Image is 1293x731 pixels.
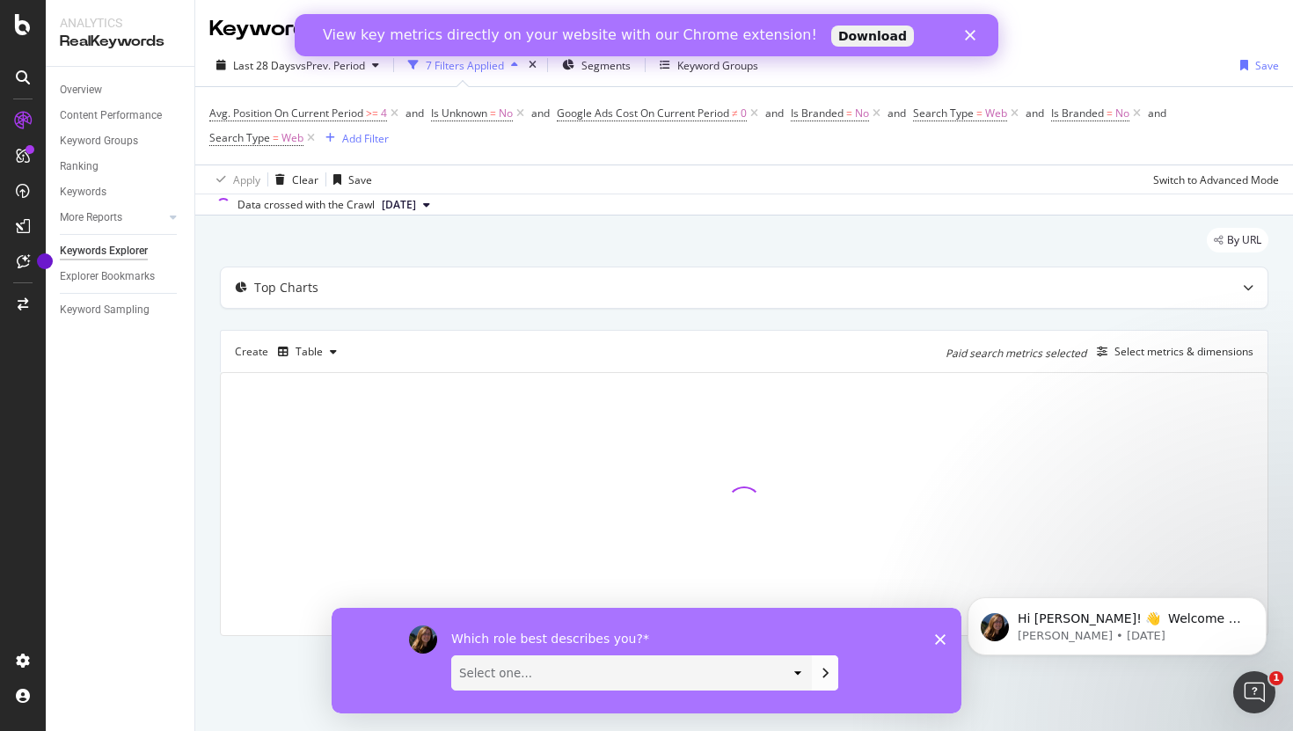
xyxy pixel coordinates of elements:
[791,106,844,121] span: Is Branded
[1026,106,1044,121] div: and
[60,14,180,32] div: Analytics
[332,608,961,713] iframe: Survey by Laura from Botify
[405,106,424,121] div: and
[732,106,738,121] span: ≠
[254,279,318,296] div: Top Charts
[60,301,150,319] div: Keyword Sampling
[499,101,513,126] span: No
[60,267,182,286] a: Explorer Bookmarks
[296,347,323,357] div: Table
[941,560,1293,683] iframe: Intercom notifications message
[60,183,182,201] a: Keywords
[888,106,906,121] div: and
[1114,344,1253,359] div: Select metrics & dimensions
[37,253,53,269] div: Tooltip anchor
[237,197,375,213] div: Data crossed with the Crawl
[77,68,303,84] p: Message from Laura, sent 18w ago
[855,101,869,126] span: No
[1107,106,1113,121] span: =
[60,301,182,319] a: Keyword Sampling
[581,58,631,73] span: Segments
[1115,101,1129,126] span: No
[1153,172,1279,187] div: Switch to Advanced Mode
[235,338,344,366] div: Create
[1255,58,1279,73] div: Save
[209,106,363,121] span: Avg. Position On Current Period
[976,106,983,121] span: =
[60,157,99,176] div: Ranking
[1051,106,1104,121] span: Is Branded
[77,51,303,152] span: Hi [PERSON_NAME]! 👋 Welcome to Botify chat support! Have a question? Reply to this message and ou...
[60,183,106,201] div: Keywords
[209,130,270,145] span: Search Type
[60,132,138,150] div: Keyword Groups
[1146,165,1279,194] button: Switch to Advanced Mode
[846,106,852,121] span: =
[60,208,164,227] a: More Reports
[60,208,122,227] div: More Reports
[557,106,729,121] span: Google Ads Cost On Current Period
[60,32,180,52] div: RealKeywords
[985,101,1007,126] span: Web
[273,130,279,145] span: =
[366,106,378,121] span: >=
[60,106,162,125] div: Content Performance
[209,51,386,79] button: Last 28 DaysvsPrev. Period
[677,58,758,73] div: Keyword Groups
[271,338,344,366] button: Table
[60,81,182,99] a: Overview
[60,242,148,260] div: Keywords Explorer
[765,106,784,121] div: and
[342,131,389,146] div: Add Filter
[653,51,765,79] button: Keyword Groups
[531,106,550,121] div: and
[1026,105,1044,121] button: and
[401,51,525,79] button: 7 Filters Applied
[295,14,998,56] iframe: Intercom live chat banner
[741,101,747,126] span: 0
[233,58,296,73] span: Last 28 Days
[1227,235,1261,245] span: By URL
[281,126,303,150] span: Web
[60,106,182,125] a: Content Performance
[209,165,260,194] button: Apply
[296,58,365,73] span: vs Prev. Period
[1148,105,1166,121] button: and
[318,128,389,149] button: Add Filter
[60,242,182,260] a: Keywords Explorer
[292,172,318,187] div: Clear
[1269,671,1283,685] span: 1
[525,56,540,74] div: times
[946,346,1086,361] div: Paid search metrics selected
[531,105,550,121] button: and
[1148,106,1166,121] div: and
[60,157,182,176] a: Ranking
[381,101,387,126] span: 4
[268,165,318,194] button: Clear
[60,81,102,99] div: Overview
[670,16,688,26] div: Close
[60,267,155,286] div: Explorer Bookmarks
[426,58,504,73] div: 7 Filters Applied
[1233,671,1275,713] iframe: Intercom live chat
[1090,341,1253,362] button: Select metrics & dimensions
[60,132,182,150] a: Keyword Groups
[233,172,260,187] div: Apply
[326,165,372,194] button: Save
[431,106,487,121] span: Is Unknown
[1207,228,1268,252] div: legacy label
[348,172,372,187] div: Save
[765,105,784,121] button: and
[405,105,424,121] button: and
[888,105,906,121] button: and
[1233,51,1279,79] button: Save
